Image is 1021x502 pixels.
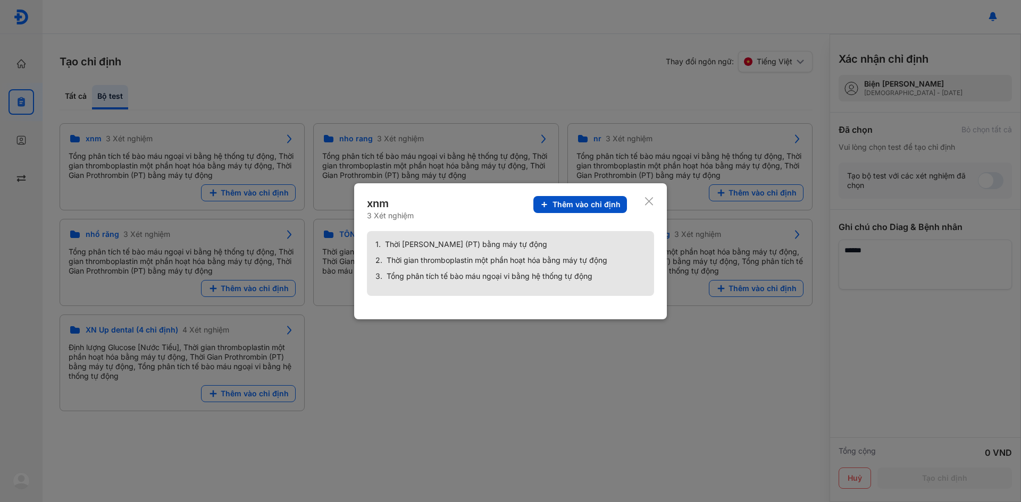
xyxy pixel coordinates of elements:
[367,196,414,211] div: xnm
[387,271,592,281] span: Tổng phân tích tế bào máu ngoại vi bằng hệ thống tự động
[533,196,627,213] button: Thêm vào chỉ định
[375,256,382,265] span: 2.
[387,256,607,265] span: Thời gian thromboplastin một phần hoạt hóa bằng máy tự động
[553,200,621,209] span: Thêm vào chỉ định
[375,271,382,281] span: 3.
[385,240,547,249] span: Thời [PERSON_NAME] (PT) bằng máy tự động
[367,211,414,220] div: 3 Xét nghiệm
[375,240,381,249] span: 1.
